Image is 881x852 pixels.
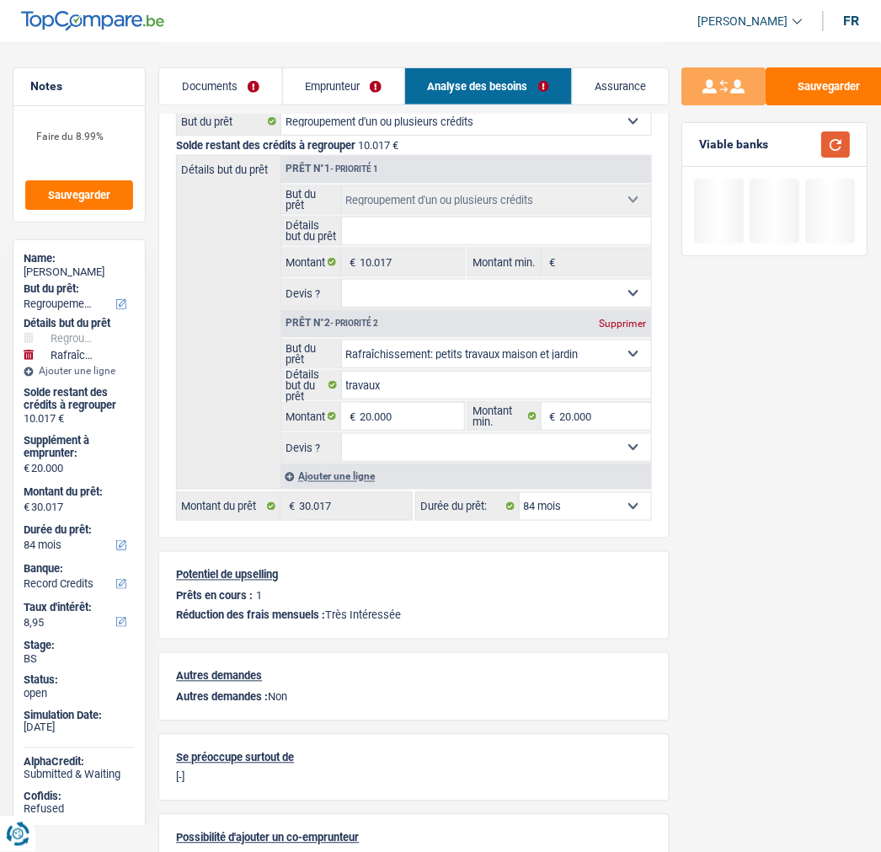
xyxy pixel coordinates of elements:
[698,14,788,29] span: [PERSON_NAME]
[281,340,342,367] label: But du prêt
[24,639,135,652] div: Stage:
[281,372,342,399] label: Détails but du prêt
[468,403,542,430] label: Montant min.
[177,108,281,135] label: But du prêt
[24,282,131,296] label: But du prêt:
[176,771,652,784] p: [-]
[176,691,268,704] span: Autres demandes :
[281,163,382,174] div: Prêt n°1
[24,709,135,722] div: Simulation Date:
[281,434,342,461] label: Devis ?
[24,769,135,782] div: Submitted & Waiting
[685,8,803,35] a: [PERSON_NAME]
[844,13,860,29] div: fr
[341,403,360,430] span: €
[176,569,652,581] p: Potentiel de upselling
[542,249,560,276] span: €
[24,365,135,377] div: Ajouter une ligne
[542,403,560,430] span: €
[281,280,342,307] label: Devis ?
[283,68,404,104] a: Emprunteur
[281,217,342,244] label: Détails but du prêt
[176,609,652,622] p: Très Intéressée
[330,319,378,328] span: - Priorité 2
[176,752,652,764] p: Se préoccupe surtout de
[24,252,135,265] div: Name:
[24,265,135,279] div: [PERSON_NAME]
[176,691,652,704] p: Non
[24,501,29,514] span: €
[176,832,652,844] p: Possibilité d'ajouter un co-emprunteur
[48,190,110,201] span: Sauvegarder
[595,319,651,329] div: Supprimer
[24,562,131,576] label: Banque:
[24,652,135,666] div: BS
[24,386,135,412] div: Solde restant des crédits à regrouper
[24,523,131,537] label: Durée du prêt:
[24,687,135,700] div: open
[330,164,378,174] span: - Priorité 1
[25,180,133,210] button: Sauvegarder
[177,493,280,520] label: Montant du prêt
[358,139,398,152] span: 10.017 €
[256,590,262,603] p: 1
[24,412,135,426] div: 10.017 €
[176,139,355,152] span: Solde restant des crédits à regrouper
[176,590,253,603] p: Prêts en cours :
[24,756,135,769] div: AlphaCredit:
[280,464,651,489] div: Ajouter une ligne
[24,434,131,460] label: Supplément à emprunter:
[21,11,164,31] img: TopCompare Logo
[176,609,325,622] span: Réduction des frais mensuels :
[416,493,520,520] label: Durée du prêt:
[281,403,341,430] label: Montant
[468,249,542,276] label: Montant min.
[24,673,135,687] div: Status:
[176,670,652,683] p: Autres demandes
[30,79,128,94] h5: Notes
[405,68,571,104] a: Analyse des besoins
[177,156,280,175] label: Détails but du prêt
[24,317,135,330] div: Détails but du prêt
[281,318,382,329] div: Prêt n°2
[700,137,769,152] div: Viable banks
[573,68,669,104] a: Assurance
[24,721,135,735] div: [DATE]
[281,186,342,213] label: But du prêt
[24,790,135,804] div: Cofidis:
[341,249,360,276] span: €
[24,803,135,817] div: Refused
[24,601,131,614] label: Taux d'intérêt:
[159,68,281,104] a: Documents
[24,462,29,475] span: €
[281,249,341,276] label: Montant
[280,493,299,520] span: €
[24,485,131,499] label: Montant du prêt:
